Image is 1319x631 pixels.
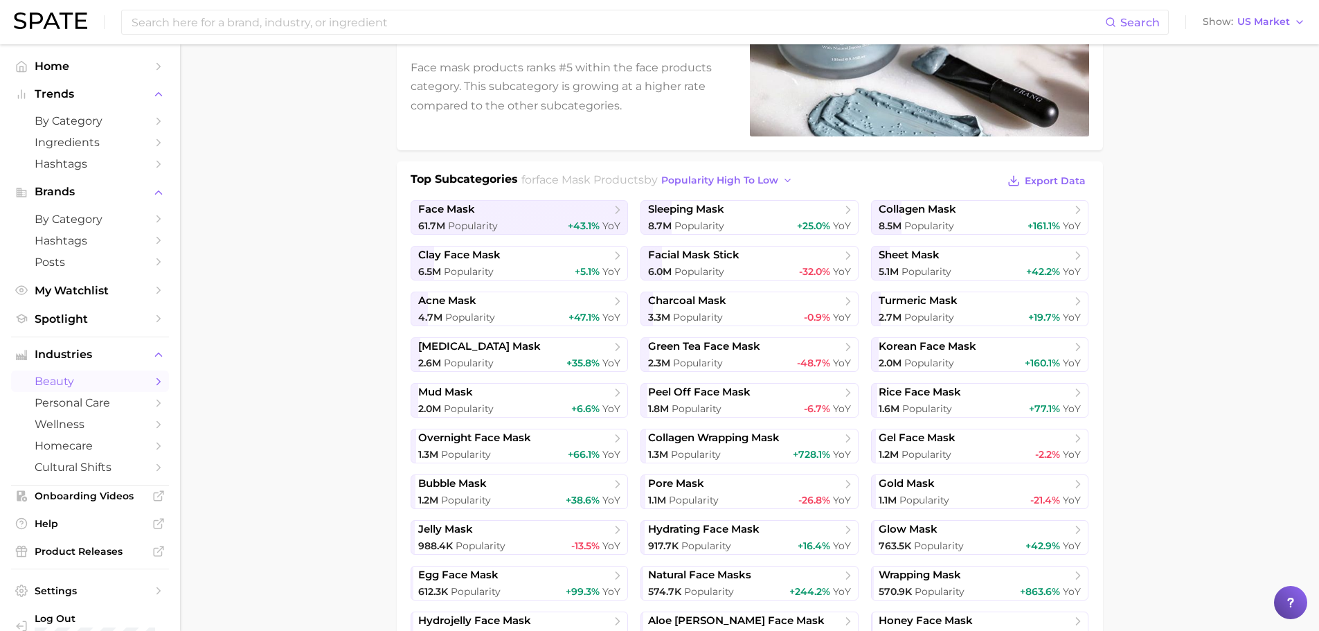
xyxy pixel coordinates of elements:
span: 1.8m [648,402,669,415]
span: +43.1% [568,220,600,232]
span: by Category [35,213,145,226]
span: Popularity [901,448,951,461]
span: +35.8% [566,357,600,369]
span: Export Data [1025,175,1086,187]
span: 4.7m [418,311,442,323]
span: Home [35,60,145,73]
span: YoY [1063,265,1081,278]
span: +161.1% [1028,220,1060,232]
span: honey face mask [879,614,973,628]
span: for by [521,173,797,186]
span: 2.0m [418,402,441,415]
a: glow mask763.5k Popularity+42.9% YoY [871,520,1089,555]
span: 1.3m [648,448,668,461]
a: green tea face mask2.3m Popularity-48.7% YoY [640,337,859,372]
span: wrapping mask [879,569,961,582]
span: Popularity [914,540,964,552]
h1: Top Subcategories [411,171,518,192]
span: Popularity [902,402,952,415]
span: Popularity [904,220,954,232]
a: sleeping mask8.7m Popularity+25.0% YoY [640,200,859,235]
span: egg face mask [418,569,499,582]
span: YoY [833,311,851,323]
span: +47.1% [568,311,600,323]
span: +42.2% [1026,265,1060,278]
span: Popularity [681,540,731,552]
a: Ingredients [11,132,169,153]
a: Spotlight [11,308,169,330]
span: Popularity [904,357,954,369]
span: Search [1120,16,1160,29]
span: +77.1% [1029,402,1060,415]
span: green tea face mask [648,340,760,353]
span: face mask products [536,173,644,186]
span: [MEDICAL_DATA] mask [418,340,541,353]
button: Trends [11,84,169,105]
span: Hashtags [35,234,145,247]
a: personal care [11,392,169,414]
a: Onboarding Videos [11,486,169,506]
span: mud mask [418,386,473,399]
span: personal care [35,396,145,409]
span: popularity high to low [661,175,778,186]
span: Popularity [441,448,491,461]
span: 2.3m [648,357,670,369]
span: acne mask [418,294,476,308]
span: YoY [833,448,851,461]
a: gel face mask1.2m Popularity-2.2% YoY [871,429,1089,463]
span: 574.7k [648,585,681,598]
span: 2.6m [418,357,441,369]
a: by Category [11,208,169,230]
span: Log Out [35,612,158,625]
span: 570.9k [879,585,912,598]
span: jelly mask [418,523,473,536]
a: clay face mask6.5m Popularity+5.1% YoY [411,246,629,281]
span: YoY [1063,357,1081,369]
span: 1.2m [879,448,899,461]
span: 1.2m [418,494,438,506]
span: Popularity [899,494,949,506]
button: popularity high to low [658,171,797,190]
span: +5.1% [575,265,600,278]
span: YoY [833,585,851,598]
span: Brands [35,186,145,198]
span: YoY [602,585,620,598]
span: clay face mask [418,249,501,262]
a: cultural shifts [11,456,169,478]
span: 2.0m [879,357,901,369]
span: Trends [35,88,145,100]
span: 1.1m [879,494,897,506]
span: Onboarding Videos [35,490,145,502]
a: acne mask4.7m Popularity+47.1% YoY [411,292,629,326]
span: YoY [602,311,620,323]
span: 6.0m [648,265,672,278]
input: Search here for a brand, industry, or ingredient [130,10,1105,34]
span: -0.9% [804,311,830,323]
span: charcoal mask [648,294,726,308]
button: ShowUS Market [1199,13,1309,31]
a: mud mask2.0m Popularity+6.6% YoY [411,383,629,418]
span: overnight face mask [418,432,531,445]
span: Popularity [441,494,491,506]
p: Face mask products ranks #5 within the face products category. This subcategory is growing at a h... [411,58,733,115]
span: glow mask [879,523,937,536]
span: Popularity [673,311,723,323]
a: peel off face mask1.8m Popularity-6.7% YoY [640,383,859,418]
span: pore mask [648,477,704,490]
a: Hashtags [11,153,169,175]
span: YoY [1063,540,1081,552]
button: Industries [11,344,169,365]
a: overnight face mask1.3m Popularity+66.1% YoY [411,429,629,463]
span: YoY [1063,448,1081,461]
span: Help [35,517,145,530]
a: Hashtags [11,230,169,251]
span: Ingredients [35,136,145,149]
a: beauty [11,371,169,392]
span: -21.4% [1030,494,1060,506]
span: wellness [35,418,145,431]
a: by Category [11,110,169,132]
span: 6.5m [418,265,441,278]
a: collagen wrapping mask1.3m Popularity+728.1% YoY [640,429,859,463]
span: 612.3k [418,585,448,598]
span: Spotlight [35,312,145,326]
